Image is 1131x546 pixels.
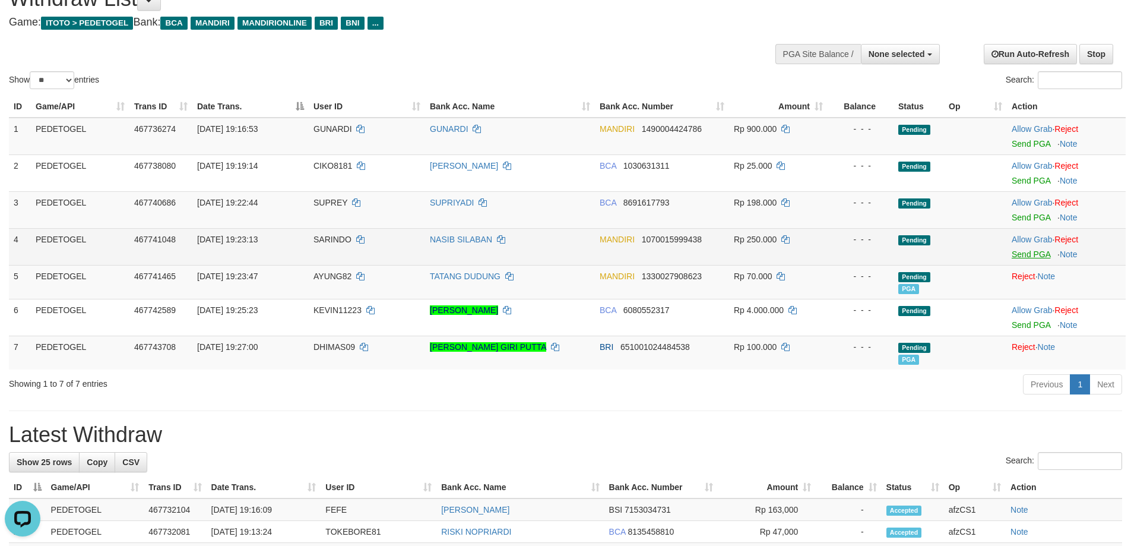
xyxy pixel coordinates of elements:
span: Pending [898,235,930,245]
a: Note [1010,527,1028,536]
a: Copy [79,452,115,472]
a: Send PGA [1012,213,1050,222]
a: RISKI NOPRIARDI [441,527,511,536]
span: BRI [315,17,338,30]
th: Bank Acc. Number: activate to sort column ascending [604,476,718,498]
a: Reject [1054,124,1078,134]
th: Balance [828,96,894,118]
a: Note [1060,213,1078,222]
th: Amount: activate to sort column ascending [718,476,816,498]
div: - - - [832,123,889,135]
td: 6 [9,299,31,336]
td: PEDETOGEL [46,498,144,521]
td: 467732104 [144,498,206,521]
span: 467740686 [134,198,176,207]
span: Show 25 rows [17,457,72,467]
div: - - - [832,233,889,245]
span: ITOTO > PEDETOGEL [41,17,133,30]
span: BCA [600,305,616,315]
span: MANDIRI [600,235,635,244]
a: Note [1060,139,1078,149]
span: Accepted [886,528,922,538]
a: Send PGA [1012,250,1050,259]
span: BCA [600,198,616,207]
td: PEDETOGEL [46,521,144,543]
span: 467743708 [134,342,176,352]
td: · [1007,336,1126,370]
a: Send PGA [1012,139,1050,149]
span: · [1012,124,1054,134]
td: PEDETOGEL [31,299,129,336]
div: - - - [832,197,889,209]
span: SARINDO [313,235,351,244]
span: [DATE] 19:23:13 [197,235,258,244]
th: Op: activate to sort column ascending [944,96,1007,118]
input: Search: [1038,452,1122,470]
span: BCA [600,161,616,171]
span: PGA [898,284,919,294]
span: BCA [609,527,626,536]
a: NASIB SILABAN [430,235,492,244]
span: Pending [898,343,930,353]
th: Bank Acc. Name: activate to sort column ascending [436,476,604,498]
a: [PERSON_NAME] [441,505,509,515]
th: ID [9,96,31,118]
span: ... [368,17,384,30]
a: Send PGA [1012,320,1050,330]
span: Copy 6080552317 to clipboard [623,305,670,315]
span: Pending [898,125,930,135]
td: [DATE] 19:16:09 [207,498,321,521]
th: Balance: activate to sort column ascending [816,476,881,498]
a: [PERSON_NAME] [430,305,498,315]
a: Reject [1012,272,1035,281]
td: Rp 47,000 [718,521,816,543]
div: - - - [832,160,889,172]
span: None selected [869,49,925,59]
a: Reject [1012,342,1035,352]
th: Amount: activate to sort column ascending [729,96,828,118]
span: Copy 1490004424786 to clipboard [642,124,702,134]
span: Copy 651001024484538 to clipboard [620,342,690,352]
span: BSI [609,505,623,515]
span: MANDIRI [600,124,635,134]
span: DHIMAS09 [313,342,355,352]
td: 467732081 [144,521,206,543]
span: 467741048 [134,235,176,244]
a: Allow Grab [1012,124,1052,134]
h1: Latest Withdraw [9,423,1122,447]
span: Copy 1070015999438 to clipboard [642,235,702,244]
span: BCA [160,17,187,30]
td: FEFE [321,498,436,521]
td: 2 [9,154,31,191]
span: 467736274 [134,124,176,134]
td: afzCS1 [944,521,1006,543]
a: 1 [1070,374,1090,394]
th: Status: activate to sort column ascending [882,476,944,498]
th: Action [1007,96,1126,118]
a: Allow Grab [1012,235,1052,244]
button: None selected [861,44,940,64]
span: · [1012,161,1054,171]
td: · [1007,265,1126,299]
td: PEDETOGEL [31,154,129,191]
span: SUPREY [313,198,347,207]
span: Pending [898,306,930,316]
a: Note [1060,176,1078,185]
button: Open LiveChat chat widget [5,5,40,40]
span: Copy 8135458810 to clipboard [628,527,674,536]
span: Pending [898,162,930,172]
span: BNI [341,17,364,30]
span: Rp 198.000 [734,198,777,207]
a: Reject [1054,198,1078,207]
a: Allow Grab [1012,305,1052,315]
th: Op: activate to sort column ascending [944,476,1006,498]
a: Note [1060,250,1078,259]
th: User ID: activate to sort column ascending [309,96,425,118]
a: TATANG DUDUNG [430,272,500,281]
span: [DATE] 19:22:44 [197,198,258,207]
span: [DATE] 19:25:23 [197,305,258,315]
span: Rp 4.000.000 [734,305,784,315]
span: MANDIRI [600,272,635,281]
th: Bank Acc. Number: activate to sort column ascending [595,96,729,118]
a: Allow Grab [1012,198,1052,207]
